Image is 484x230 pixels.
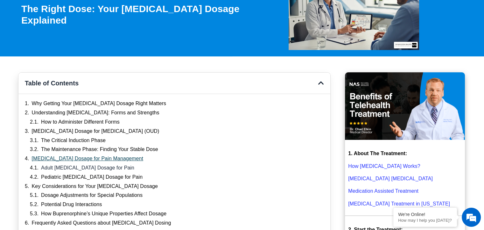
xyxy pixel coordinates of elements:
a: How to Administer Different Forms [41,119,120,126]
a: Key Considerations for Your [MEDICAL_DATA] Dosage [32,183,158,190]
a: How [MEDICAL_DATA] Works? [348,163,420,169]
div: Navigation go back [7,33,17,42]
a: The Maintenance Phase: Finding Your Stable Dose [41,146,158,153]
a: Medication Assisted Treatment [348,188,418,194]
a: Potential Drug Interactions [41,201,102,208]
a: Pediatric [MEDICAL_DATA] Dosage for Pain [41,174,143,181]
div: Minimize live chat window [104,3,120,18]
a: [MEDICAL_DATA] Treatment in [US_STATE] [348,201,450,206]
a: Why Getting Your [MEDICAL_DATA] Dosage Right Matters [32,100,166,107]
a: [MEDICAL_DATA] Dosage for Pain Management [32,155,143,162]
h1: The Right Dose: Your [MEDICAL_DATA] Dosage Explained [21,3,245,26]
a: How Buprenorphine’s Unique Properties Affect Dosage [41,211,166,217]
div: Close table of contents [318,80,324,86]
div: Chat with us now [43,33,116,42]
a: Frequently Asked Questions about [MEDICAL_DATA] Dosing [32,220,171,226]
a: Dosage Adjustments for Special Populations [41,192,143,199]
div: We're Online! [398,212,452,217]
img: Benefits of Telehealth Suboxone Treatment that you should know [345,72,465,140]
textarea: Type your message and hit 'Enter' [3,158,121,181]
p: How may I help you today? [398,218,452,223]
a: The Critical Induction Phase [41,137,106,144]
strong: 1. About The Treatment: [348,151,407,156]
a: Understanding [MEDICAL_DATA]: Forms and Strengths [32,110,159,116]
a: Adult [MEDICAL_DATA] Dosage for Pain [41,165,134,171]
a: [MEDICAL_DATA] [MEDICAL_DATA] [348,176,433,181]
span: We're online! [37,72,88,137]
h4: Table of Contents [25,79,318,87]
a: [MEDICAL_DATA] Dosage for [MEDICAL_DATA] (OUD) [32,128,159,135]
